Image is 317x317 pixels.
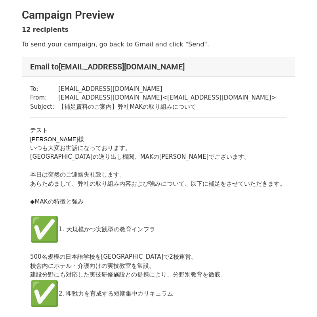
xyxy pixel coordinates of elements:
td: To: [30,85,58,94]
img: ✅ [30,279,59,308]
td: [EMAIL_ADDRESS][DOMAIN_NAME] [58,85,276,94]
span: [PERSON_NAME]様 [30,136,84,142]
strong: 12 recipients [22,26,69,33]
p: To send your campaign, go back to Gmail and click "Send". [22,40,295,48]
h4: Email to [EMAIL_ADDRESS][DOMAIN_NAME] [30,62,287,71]
td: 【補足資料のご案内】弊社MAKの取り組みについて [58,102,276,111]
img: ✅ [30,215,59,244]
td: Subject: [30,102,58,111]
td: [EMAIL_ADDRESS][DOMAIN_NAME] < [EMAIL_ADDRESS][DOMAIN_NAME] > [58,93,276,102]
h2: Campaign Preview [22,8,295,22]
td: From: [30,93,58,102]
span: テスト [30,127,48,133]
